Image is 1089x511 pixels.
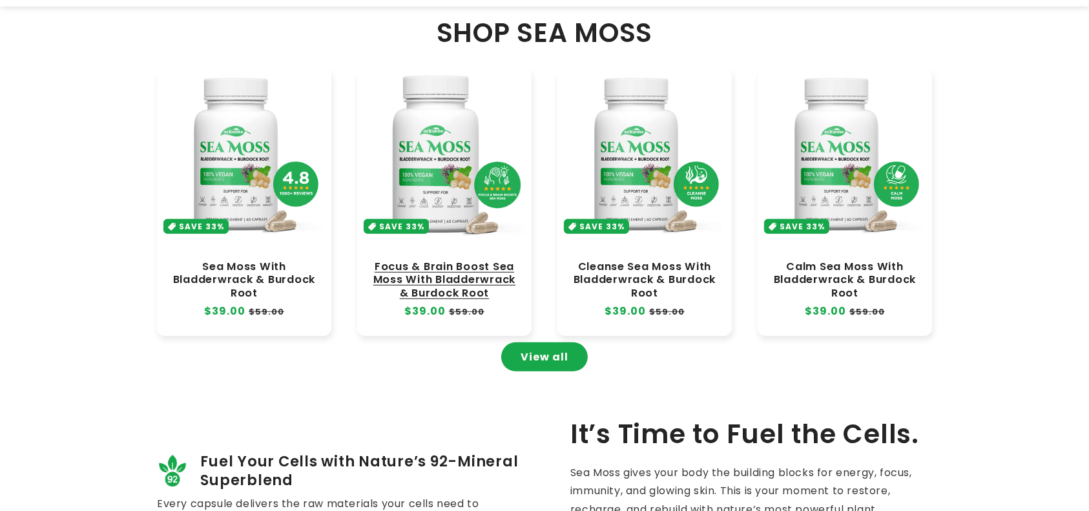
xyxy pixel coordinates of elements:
[570,260,719,299] a: Cleanse Sea Moss With Bladderwrack & Burdock Root
[370,260,519,299] a: Focus & Brain Boost Sea Moss With Bladderwrack & Burdock Root
[157,68,932,336] ul: Slider
[157,17,932,49] h2: SHOP SEA MOSS
[570,418,932,450] h2: It’s Time to Fuel the Cells.
[201,452,519,490] span: Fuel Your Cells with Nature’s 92-Mineral Superblend
[771,260,919,299] a: Calm Sea Moss With Bladderwrack & Burdock Root
[170,260,318,299] a: Sea Moss With Bladderwrack & Burdock Root
[501,342,588,371] a: View all products in the Sea Moss Capsules collection
[157,455,189,487] img: 92_minerals_0af21d8c-fe1a-43ec-98b6-8e1103ae452c.png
